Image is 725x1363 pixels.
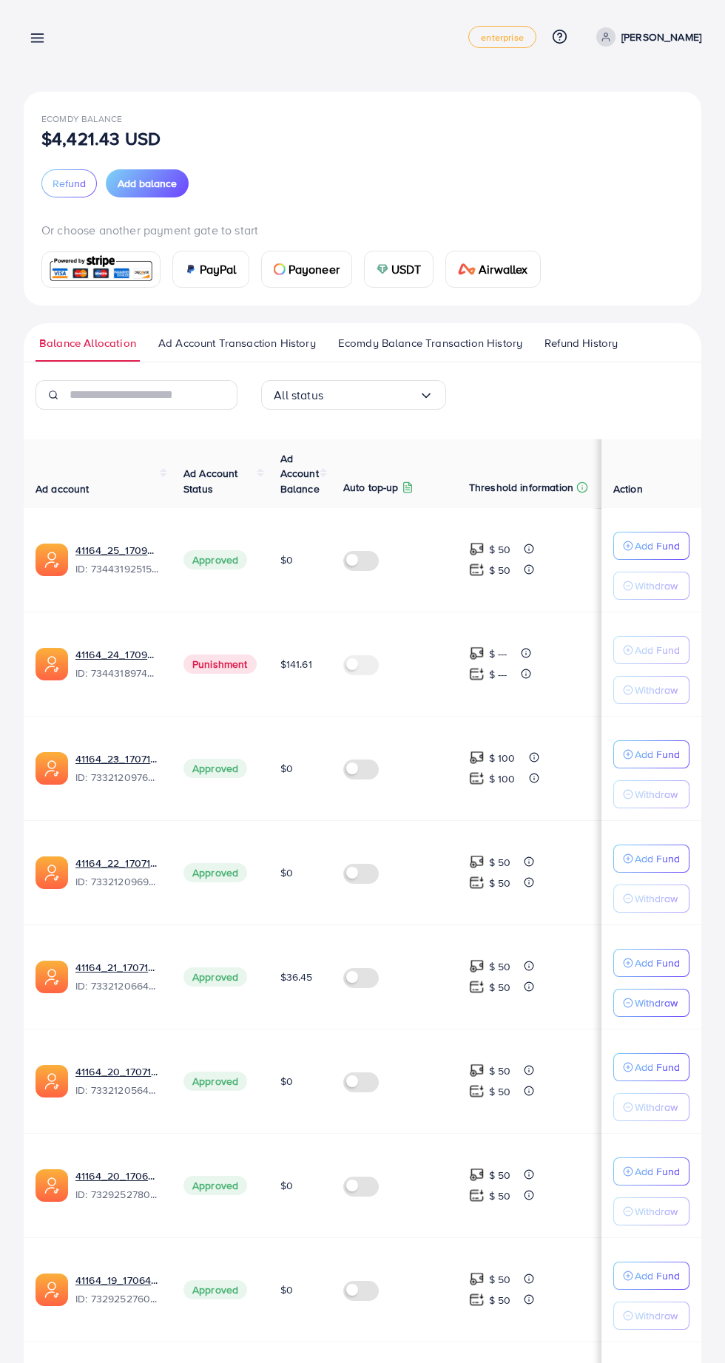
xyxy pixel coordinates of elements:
[75,1273,160,1307] div: <span class='underline'>41164_19_1706474666940</span></br>7329252760468127746
[183,655,257,674] span: Punishment
[489,1062,511,1080] p: $ 50
[261,380,446,410] div: Search for option
[469,771,485,786] img: top-up amount
[635,954,680,972] p: Add Fund
[106,169,189,197] button: Add balance
[338,335,522,351] span: Ecomdy Balance Transaction History
[613,780,689,808] button: Withdraw
[47,254,155,285] img: card
[613,845,689,873] button: Add Fund
[36,752,68,785] img: ic-ads-acc.e4c84228.svg
[635,785,678,803] p: Withdraw
[635,745,680,763] p: Add Fund
[41,251,161,288] a: card
[489,645,507,663] p: $ ---
[635,537,680,555] p: Add Fund
[53,176,86,191] span: Refund
[75,1083,160,1097] span: ID: 7332120564271874049
[613,885,689,913] button: Withdraw
[468,26,536,48] a: enterprise
[613,1302,689,1330] button: Withdraw
[469,958,485,974] img: top-up amount
[75,1168,160,1203] div: <span class='underline'>41164_20_1706474683598</span></br>7329252780571557890
[613,989,689,1017] button: Withdraw
[75,543,160,558] a: 41164_25_1709982599082
[469,854,485,870] img: top-up amount
[469,1188,485,1203] img: top-up amount
[75,770,160,785] span: ID: 7332120976240689154
[489,1166,511,1184] p: $ 50
[489,561,511,579] p: $ 50
[377,263,388,275] img: card
[75,1064,160,1079] a: 41164_20_1707142368069
[280,1074,293,1089] span: $0
[75,1273,160,1288] a: 41164_19_1706474666940
[280,657,312,672] span: $141.61
[635,1203,678,1220] p: Withdraw
[635,1163,680,1180] p: Add Fund
[481,33,524,42] span: enterprise
[489,770,516,788] p: $ 100
[36,856,68,889] img: ic-ads-acc.e4c84228.svg
[118,176,177,191] span: Add balance
[635,1098,678,1116] p: Withdraw
[613,740,689,768] button: Add Fund
[183,759,247,778] span: Approved
[183,967,247,987] span: Approved
[489,541,511,558] p: $ 50
[183,1280,247,1299] span: Approved
[613,1093,689,1121] button: Withdraw
[75,1187,160,1202] span: ID: 7329252780571557890
[635,1307,678,1325] p: Withdraw
[280,1178,293,1193] span: $0
[75,856,160,890] div: <span class='underline'>41164_22_1707142456408</span></br>7332120969684811778
[469,1167,485,1183] img: top-up amount
[469,750,485,765] img: top-up amount
[39,335,136,351] span: Balance Allocation
[489,1083,511,1100] p: $ 50
[489,666,507,683] p: $ ---
[469,666,485,682] img: top-up amount
[635,681,678,699] p: Withdraw
[280,1282,293,1297] span: $0
[613,532,689,560] button: Add Fund
[36,961,68,993] img: ic-ads-acc.e4c84228.svg
[183,550,247,569] span: Approved
[36,1169,68,1202] img: ic-ads-acc.e4c84228.svg
[590,27,701,47] a: [PERSON_NAME]
[479,260,527,278] span: Airwallex
[183,1176,247,1195] span: Approved
[469,1083,485,1099] img: top-up amount
[635,641,680,659] p: Add Fund
[469,875,485,890] img: top-up amount
[469,979,485,995] img: top-up amount
[469,562,485,578] img: top-up amount
[343,478,399,496] p: Auto top-up
[458,263,476,275] img: card
[274,263,286,275] img: card
[280,970,313,984] span: $36.45
[544,335,618,351] span: Refund History
[75,978,160,993] span: ID: 7332120664427642882
[75,1291,160,1306] span: ID: 7329252760468127746
[635,1267,680,1285] p: Add Fund
[489,978,511,996] p: $ 50
[280,865,293,880] span: $0
[75,751,160,766] a: 41164_23_1707142475983
[75,874,160,889] span: ID: 7332120969684811778
[635,850,680,867] p: Add Fund
[75,856,160,870] a: 41164_22_1707142456408
[489,749,516,767] p: $ 100
[41,221,684,239] p: Or choose another payment gate to start
[469,541,485,557] img: top-up amount
[75,647,160,681] div: <span class='underline'>41164_24_1709982576916</span></br>7344318974215340033
[41,129,161,147] p: $4,421.43 USD
[469,1292,485,1308] img: top-up amount
[41,112,122,125] span: Ecomdy Balance
[36,1274,68,1306] img: ic-ads-acc.e4c84228.svg
[289,260,340,278] span: Payoneer
[75,751,160,785] div: <span class='underline'>41164_23_1707142475983</span></br>7332120976240689154
[261,251,352,288] a: cardPayoneer
[613,1197,689,1225] button: Withdraw
[391,260,422,278] span: USDT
